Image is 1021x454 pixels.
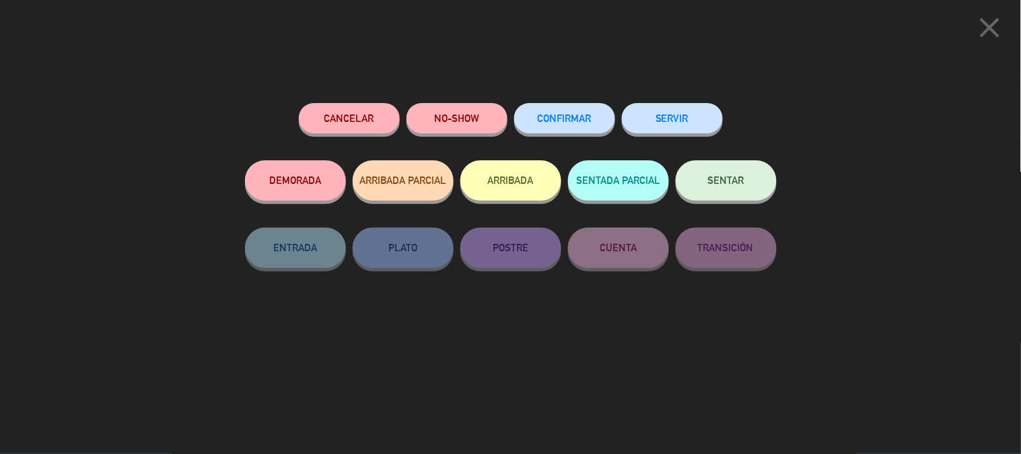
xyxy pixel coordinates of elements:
button: Cancelar [299,103,400,133]
i: close [973,11,1007,44]
button: SENTADA PARCIAL [568,160,669,201]
button: SERVIR [622,103,723,133]
button: PLATO [353,228,454,268]
button: ARRIBADA [460,160,561,201]
button: close [969,10,1011,50]
button: SENTAR [676,160,777,201]
button: DEMORADA [245,160,346,201]
span: CONFIRMAR [538,112,592,124]
button: NO-SHOW [407,103,507,133]
button: POSTRE [460,228,561,268]
button: ENTRADA [245,228,346,268]
span: ARRIBADA PARCIAL [359,174,446,186]
span: SENTAR [708,174,744,186]
button: CONFIRMAR [514,103,615,133]
button: CUENTA [568,228,669,268]
button: ARRIBADA PARCIAL [353,160,454,201]
button: TRANSICIÓN [676,228,777,268]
